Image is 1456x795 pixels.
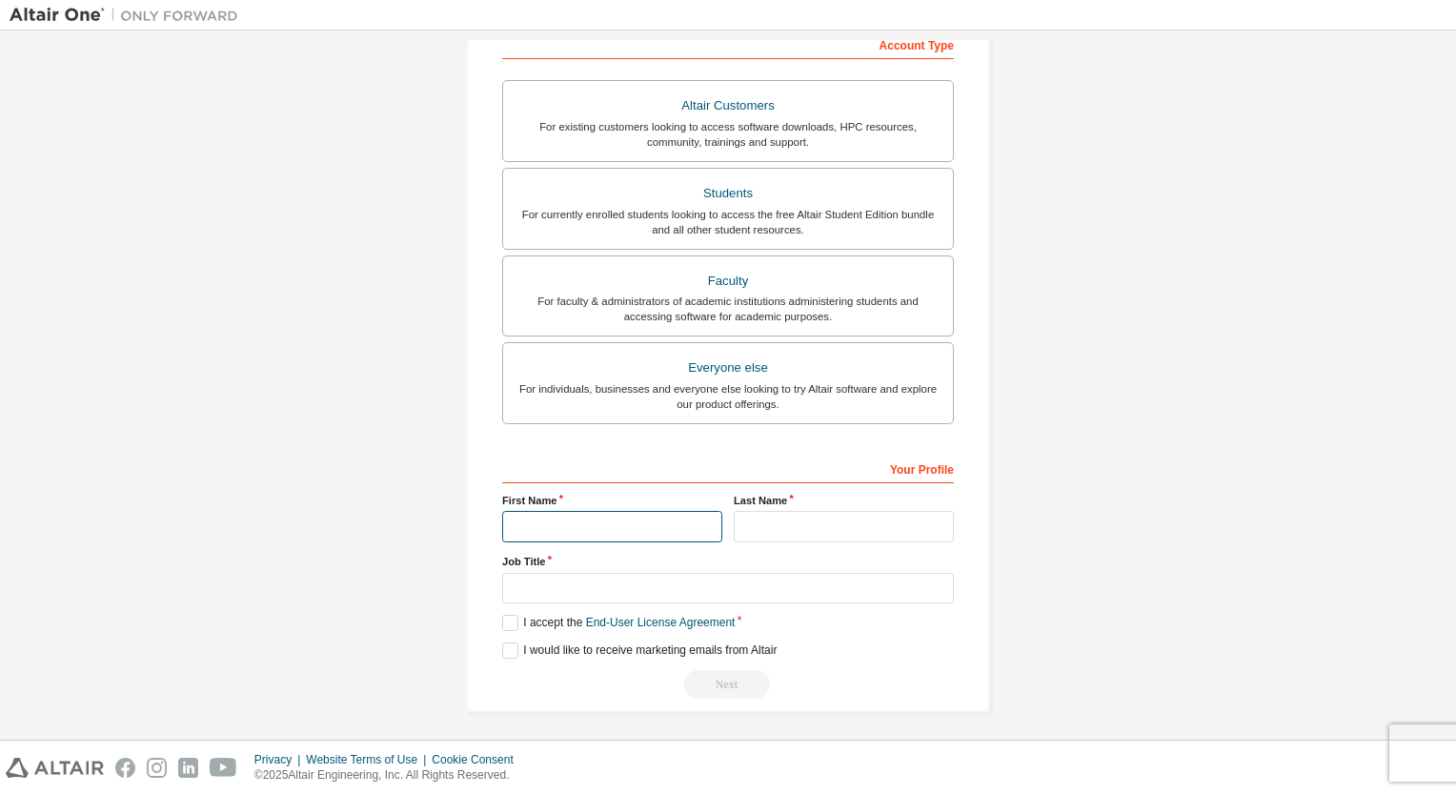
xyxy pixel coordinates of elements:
[515,294,941,324] div: For faculty & administrators of academic institutions administering students and accessing softwa...
[502,615,735,631] label: I accept the
[210,758,237,778] img: youtube.svg
[502,642,777,659] label: I would like to receive marketing emails from Altair
[178,758,198,778] img: linkedin.svg
[515,355,941,381] div: Everyone else
[115,758,135,778] img: facebook.svg
[432,752,524,767] div: Cookie Consent
[734,493,954,508] label: Last Name
[515,207,941,237] div: For currently enrolled students looking to access the free Altair Student Edition bundle and all ...
[254,767,525,784] p: © 2025 Altair Engineering, Inc. All Rights Reserved.
[502,29,954,59] div: Account Type
[515,180,941,207] div: Students
[515,381,941,412] div: For individuals, businesses and everyone else looking to try Altair software and explore our prod...
[254,752,306,767] div: Privacy
[306,752,432,767] div: Website Terms of Use
[515,268,941,295] div: Faculty
[147,758,167,778] img: instagram.svg
[502,670,954,699] div: Read and acccept EULA to continue
[586,616,736,629] a: End-User License Agreement
[10,6,248,25] img: Altair One
[515,92,941,119] div: Altair Customers
[502,493,722,508] label: First Name
[515,119,941,150] div: For existing customers looking to access software downloads, HPC resources, community, trainings ...
[502,453,954,483] div: Your Profile
[502,554,954,569] label: Job Title
[6,758,104,778] img: altair_logo.svg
